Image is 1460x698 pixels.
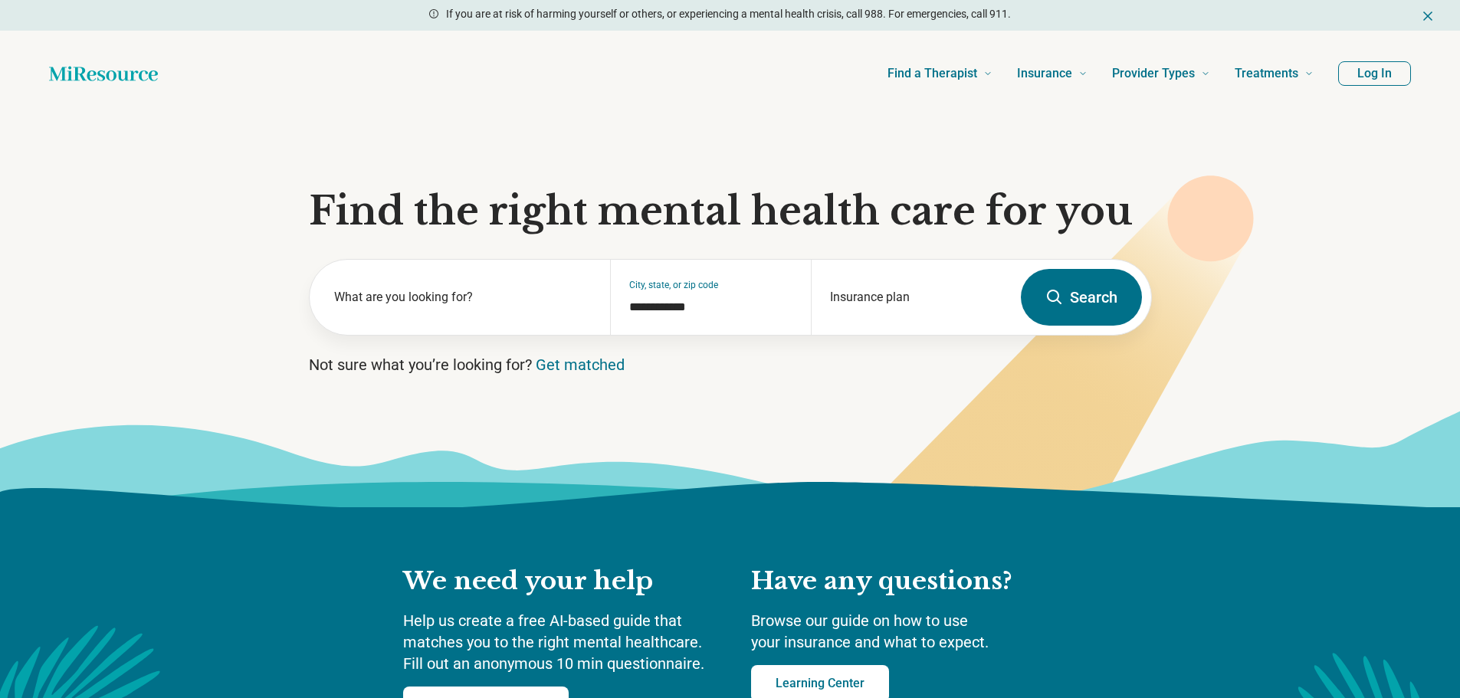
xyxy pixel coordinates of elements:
[1338,61,1411,86] button: Log In
[1021,269,1142,326] button: Search
[446,6,1011,22] p: If you are at risk of harming yourself or others, or experiencing a mental health crisis, call 98...
[1235,63,1298,84] span: Treatments
[1017,43,1088,104] a: Insurance
[334,288,592,306] label: What are you looking for?
[403,610,720,674] p: Help us create a free AI-based guide that matches you to the right mental healthcare. Fill out an...
[1112,63,1195,84] span: Provider Types
[403,565,720,598] h2: We need your help
[1112,43,1210,104] a: Provider Types
[536,356,625,374] a: Get matched
[887,63,977,84] span: Find a Therapist
[49,58,158,89] a: Home page
[887,43,992,104] a: Find a Therapist
[1235,43,1314,104] a: Treatments
[309,354,1152,375] p: Not sure what you’re looking for?
[1420,6,1435,25] button: Dismiss
[1017,63,1072,84] span: Insurance
[751,610,1058,653] p: Browse our guide on how to use your insurance and what to expect.
[751,565,1058,598] h2: Have any questions?
[309,188,1152,234] h1: Find the right mental health care for you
